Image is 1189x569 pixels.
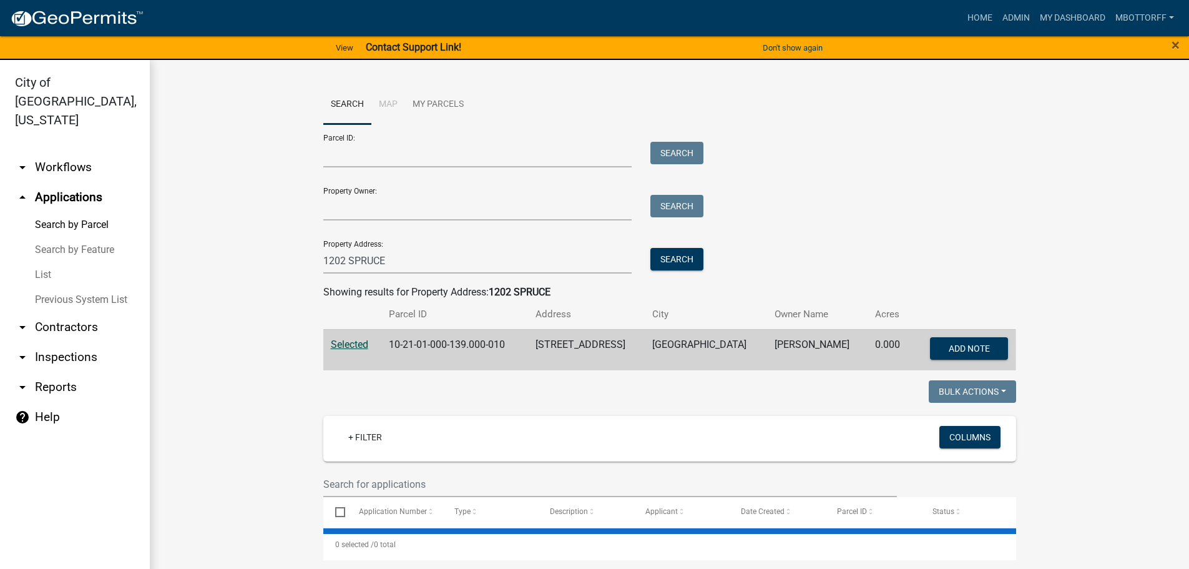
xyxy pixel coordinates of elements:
th: Parcel ID [381,300,528,329]
span: Date Created [741,507,785,516]
button: Add Note [930,337,1008,360]
datatable-header-cell: Parcel ID [824,497,920,527]
th: City [645,300,766,329]
span: Description [550,507,588,516]
input: Search for applications [323,472,898,497]
td: 0.000 [868,329,912,370]
button: Columns [939,426,1001,448]
datatable-header-cell: Status [920,497,1015,527]
span: Application Number [359,507,427,516]
button: Close [1172,37,1180,52]
datatable-header-cell: Select [323,497,347,527]
button: Search [650,195,703,217]
span: Add Note [949,343,990,353]
td: 10-21-01-000-139.000-010 [381,329,528,370]
th: Owner Name [767,300,868,329]
strong: 1202 SPRUCE [489,286,550,298]
div: 0 total [323,529,1016,560]
a: Selected [331,339,368,350]
datatable-header-cell: Date Created [729,497,824,527]
td: [PERSON_NAME] [767,329,868,370]
datatable-header-cell: Applicant [634,497,729,527]
button: Search [650,142,703,164]
td: [STREET_ADDRESS] [528,329,645,370]
datatable-header-cell: Type [443,497,538,527]
a: My Dashboard [1035,6,1110,30]
a: + Filter [338,426,392,448]
th: Acres [868,300,912,329]
strong: Contact Support Link! [366,41,461,53]
a: Mbottorff [1110,6,1179,30]
span: 0 selected / [335,540,374,549]
a: Admin [997,6,1035,30]
button: Don't show again [758,37,828,58]
div: Showing results for Property Address: [323,285,1016,300]
td: [GEOGRAPHIC_DATA] [645,329,766,370]
datatable-header-cell: Description [538,497,634,527]
button: Bulk Actions [929,380,1016,403]
i: arrow_drop_down [15,380,30,395]
span: Parcel ID [837,507,867,516]
i: arrow_drop_down [15,350,30,365]
span: Type [454,507,471,516]
a: Search [323,85,371,125]
i: arrow_drop_down [15,160,30,175]
a: Home [962,6,997,30]
a: View [331,37,358,58]
th: Address [528,300,645,329]
button: Search [650,248,703,270]
a: My Parcels [405,85,471,125]
span: × [1172,36,1180,54]
span: Status [932,507,954,516]
datatable-header-cell: Application Number [347,497,443,527]
i: arrow_drop_down [15,320,30,335]
span: Applicant [645,507,678,516]
i: arrow_drop_up [15,190,30,205]
i: help [15,410,30,425]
